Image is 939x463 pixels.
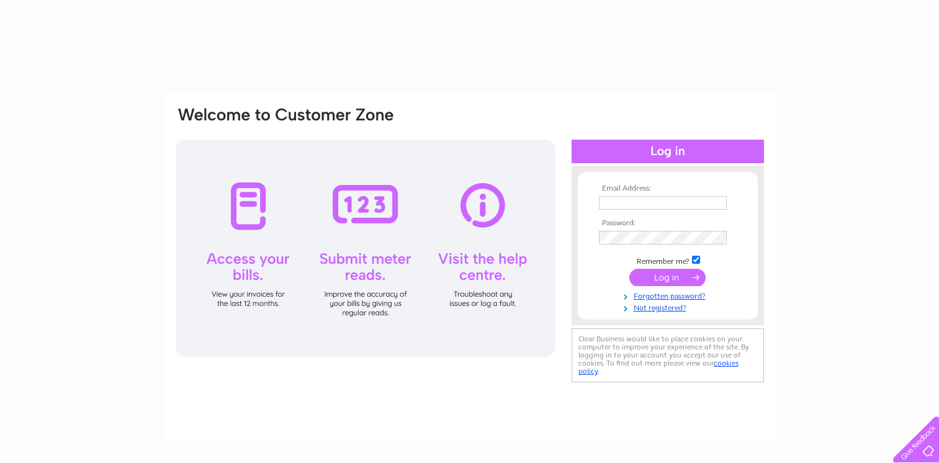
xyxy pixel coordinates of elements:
[596,219,740,228] th: Password:
[629,269,706,286] input: Submit
[596,184,740,193] th: Email Address:
[599,301,740,313] a: Not registered?
[596,254,740,266] td: Remember me?
[599,289,740,301] a: Forgotten password?
[572,328,764,382] div: Clear Business would like to place cookies on your computer to improve your experience of the sit...
[578,359,739,375] a: cookies policy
